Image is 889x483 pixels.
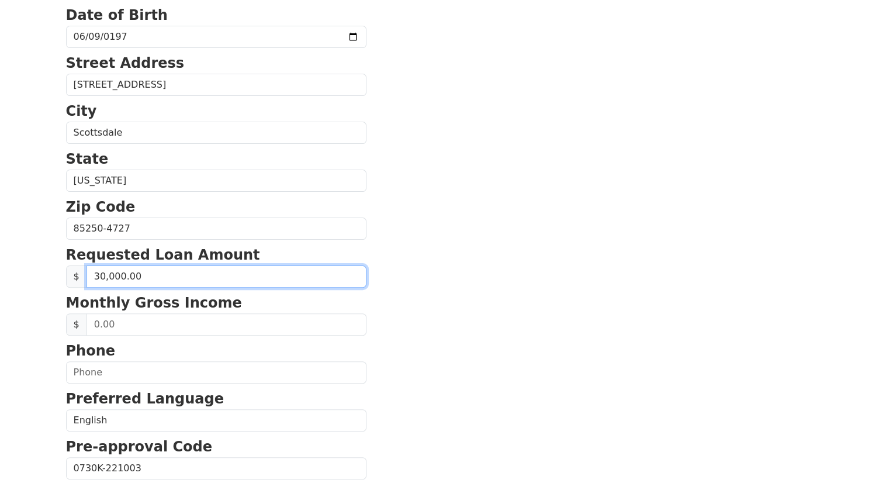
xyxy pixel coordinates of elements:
p: Monthly Gross Income [66,292,366,313]
span: $ [66,265,87,288]
strong: Pre-approval Code [66,439,213,455]
input: Zip Code [66,218,366,240]
span: $ [66,313,87,336]
strong: Phone [66,343,116,359]
strong: Date of Birth [66,7,168,23]
strong: Zip Code [66,199,136,215]
strong: Requested Loan Amount [66,247,260,263]
strong: Preferred Language [66,391,224,407]
input: Phone [66,361,366,384]
input: Pre-approval Code [66,457,366,479]
input: 0.00 [87,265,366,288]
strong: State [66,151,109,167]
input: Street Address [66,74,366,96]
input: 0.00 [87,313,366,336]
strong: City [66,103,97,119]
strong: Street Address [66,55,185,71]
input: City [66,122,366,144]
